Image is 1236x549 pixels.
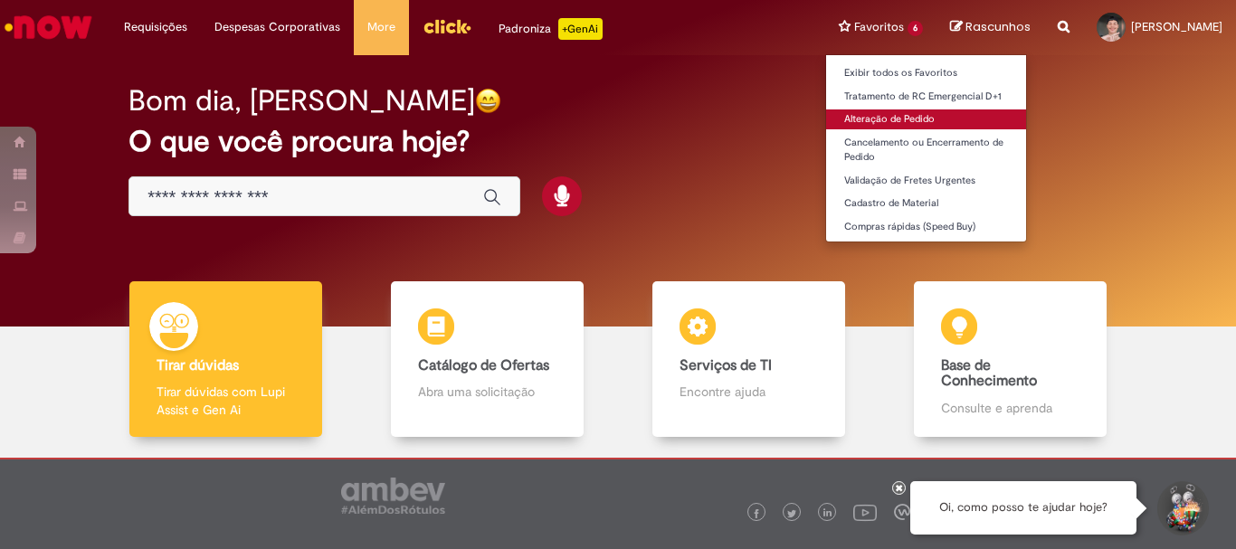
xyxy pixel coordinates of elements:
span: Favoritos [854,18,904,36]
span: Requisições [124,18,187,36]
div: Oi, como posso te ajudar hoje? [910,481,1136,535]
p: +GenAi [558,18,603,40]
p: Consulte e aprenda [941,399,1079,417]
a: Compras rápidas (Speed Buy) [826,217,1026,237]
div: Padroniza [499,18,603,40]
a: Tirar dúvidas Tirar dúvidas com Lupi Assist e Gen Ai [95,281,357,438]
span: More [367,18,395,36]
b: Catálogo de Ofertas [418,356,549,374]
img: logo_footer_twitter.png [787,509,796,518]
a: Cancelamento ou Encerramento de Pedido [826,133,1026,166]
a: Validação de Fretes Urgentes [826,171,1026,191]
h2: Bom dia, [PERSON_NAME] [128,85,475,117]
p: Encontre ajuda [680,383,817,401]
span: Rascunhos [965,18,1031,35]
span: [PERSON_NAME] [1131,19,1222,34]
b: Base de Conhecimento [941,356,1037,391]
img: logo_footer_linkedin.png [823,508,832,519]
a: Serviços de TI Encontre ajuda [618,281,879,438]
img: logo_footer_workplace.png [894,504,910,520]
a: Cadastro de Material [826,194,1026,213]
ul: Favoritos [825,54,1027,242]
b: Tirar dúvidas [157,356,239,374]
img: click_logo_yellow_360x200.png [423,13,471,40]
img: happy-face.png [475,88,501,114]
p: Abra uma solicitação [418,383,556,401]
img: ServiceNow [2,9,95,45]
a: Catálogo de Ofertas Abra uma solicitação [357,281,618,438]
img: logo_footer_facebook.png [752,509,761,518]
button: Iniciar Conversa de Suporte [1155,481,1209,535]
span: Despesas Corporativas [214,18,340,36]
p: Tirar dúvidas com Lupi Assist e Gen Ai [157,383,294,419]
a: Base de Conhecimento Consulte e aprenda [879,281,1141,438]
img: logo_footer_youtube.png [853,500,877,524]
a: Rascunhos [950,19,1031,36]
span: 6 [908,21,923,36]
a: Alteração de Pedido [826,109,1026,129]
img: logo_footer_ambev_rotulo_gray.png [341,478,445,514]
a: Exibir todos os Favoritos [826,63,1026,83]
h2: O que você procura hoje? [128,126,1108,157]
b: Serviços de TI [680,356,772,374]
a: Tratamento de RC Emergencial D+1 [826,87,1026,107]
